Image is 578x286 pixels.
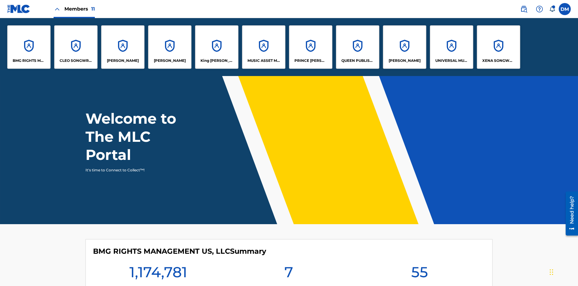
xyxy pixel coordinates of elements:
[383,25,426,69] a: Accounts[PERSON_NAME]
[101,25,144,69] a: Accounts[PERSON_NAME]
[533,3,545,15] div: Help
[294,58,327,63] p: PRINCE MCTESTERSON
[54,5,61,13] img: Close
[336,25,379,69] a: AccountsQUEEN PUBLISHA
[195,25,238,69] a: AccountsKing [PERSON_NAME]
[518,3,530,15] a: Public Search
[148,25,191,69] a: Accounts[PERSON_NAME]
[93,247,266,256] h4: BMG RIGHTS MANAGEMENT US, LLC
[430,25,473,69] a: AccountsUNIVERSAL MUSIC PUB GROUP
[13,58,45,63] p: BMG RIGHTS MANAGEMENT US, LLC
[536,5,543,13] img: help
[60,58,92,63] p: CLEO SONGWRITER
[129,263,187,285] h1: 1,174,781
[477,25,520,69] a: AccountsXENA SONGWRITER
[85,110,198,164] h1: Welcome to The MLC Portal
[550,263,553,281] div: Drag
[107,58,139,63] p: ELVIS COSTELLO
[91,6,95,12] span: 11
[549,6,555,12] div: Notifications
[561,189,578,239] iframe: Resource Center
[341,58,374,63] p: QUEEN PUBLISHA
[411,263,428,285] h1: 55
[7,5,30,13] img: MLC Logo
[289,25,332,69] a: AccountsPRINCE [PERSON_NAME]
[389,58,421,63] p: RONALD MCTESTERSON
[85,167,190,173] p: It's time to Connect to Collect™!
[482,58,515,63] p: XENA SONGWRITER
[435,58,468,63] p: UNIVERSAL MUSIC PUB GROUP
[548,257,578,286] iframe: Chat Widget
[64,5,95,12] span: Members
[154,58,186,63] p: EYAMA MCSINGER
[200,58,233,63] p: King McTesterson
[559,3,571,15] div: User Menu
[520,5,527,13] img: search
[284,263,293,285] h1: 7
[247,58,280,63] p: MUSIC ASSET MANAGEMENT (MAM)
[242,25,285,69] a: AccountsMUSIC ASSET MANAGEMENT (MAM)
[54,25,98,69] a: AccountsCLEO SONGWRITER
[7,25,51,69] a: AccountsBMG RIGHTS MANAGEMENT US, LLC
